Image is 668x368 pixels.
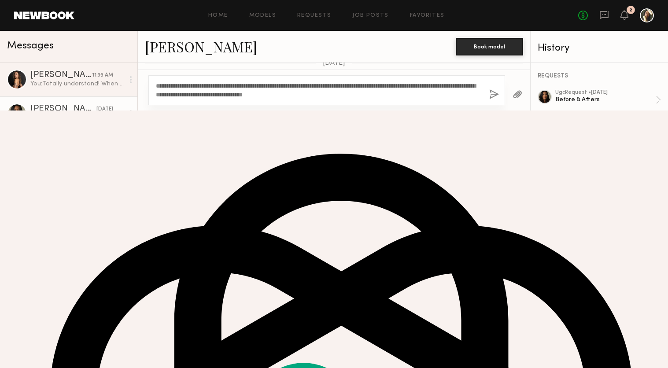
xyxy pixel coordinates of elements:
[629,8,632,13] div: 2
[456,42,523,50] a: Book model
[30,80,124,88] div: You: Totally understand! When do you think might be possible?
[323,59,345,67] span: [DATE]
[555,90,661,110] a: ugcRequest •[DATE]Before & Afters
[555,90,656,96] div: ugc Request • [DATE]
[555,96,656,104] div: Before & Afters
[538,73,661,79] div: REQUESTS
[92,71,113,80] div: 11:35 AM
[352,13,389,18] a: Job Posts
[456,38,523,55] button: Book model
[538,43,661,53] div: History
[7,41,54,51] span: Messages
[297,13,331,18] a: Requests
[30,71,92,80] div: [PERSON_NAME]
[410,13,445,18] a: Favorites
[249,13,276,18] a: Models
[208,13,228,18] a: Home
[96,105,113,114] div: [DATE]
[30,105,96,114] div: [PERSON_NAME]
[145,37,257,56] a: [PERSON_NAME]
